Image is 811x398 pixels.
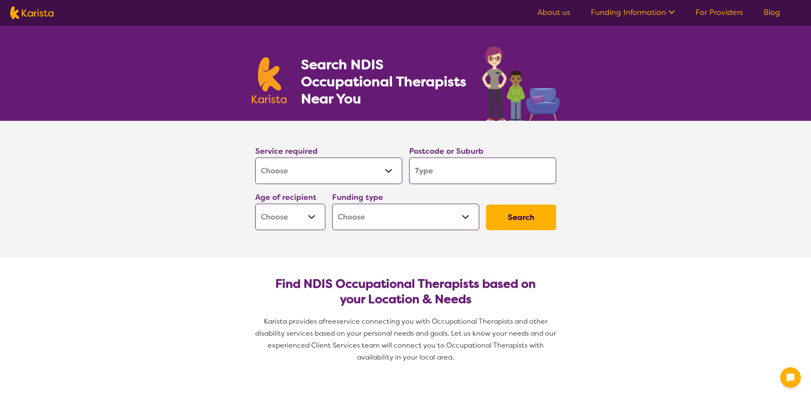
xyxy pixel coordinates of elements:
img: occupational-therapy [482,46,560,121]
h1: Search NDIS Occupational Therapists Near You [301,56,467,107]
label: Postcode or Suburb [409,146,484,156]
button: Search [486,205,556,230]
span: free [323,317,336,326]
a: For Providers [696,7,743,18]
label: Age of recipient [255,192,316,202]
span: Karista provides a [264,317,323,326]
img: Karista logo [252,57,287,103]
h2: Find NDIS Occupational Therapists based on your Location & Needs [262,276,549,307]
label: Service required [255,146,318,156]
label: Funding type [332,192,383,202]
span: service connecting you with Occupational Therapists and other disability services based on your p... [255,317,558,362]
a: About us [537,7,570,18]
a: Funding Information [591,7,675,18]
input: Type [409,158,556,184]
a: Blog [764,7,780,18]
img: Karista logo [10,6,53,19]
